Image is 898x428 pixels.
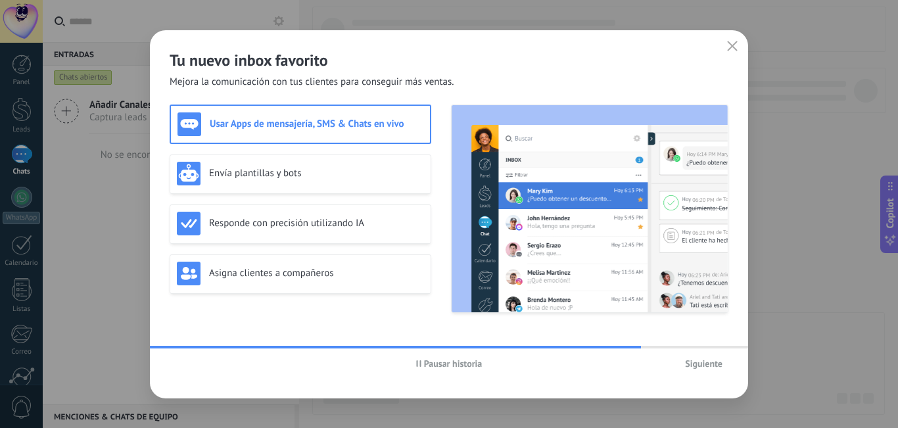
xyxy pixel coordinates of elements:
button: Pausar historia [410,354,488,373]
h3: Usar Apps de mensajería, SMS & Chats en vivo [210,118,423,130]
h2: Tu nuevo inbox favorito [170,50,728,70]
span: Mejora la comunicación con tus clientes para conseguir más ventas. [170,76,454,89]
h3: Responde con precisión utilizando IA [209,217,424,229]
span: Pausar historia [424,359,483,368]
span: Siguiente [685,359,722,368]
h3: Envía plantillas y bots [209,167,424,179]
button: Siguiente [679,354,728,373]
h3: Asigna clientes a compañeros [209,267,424,279]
